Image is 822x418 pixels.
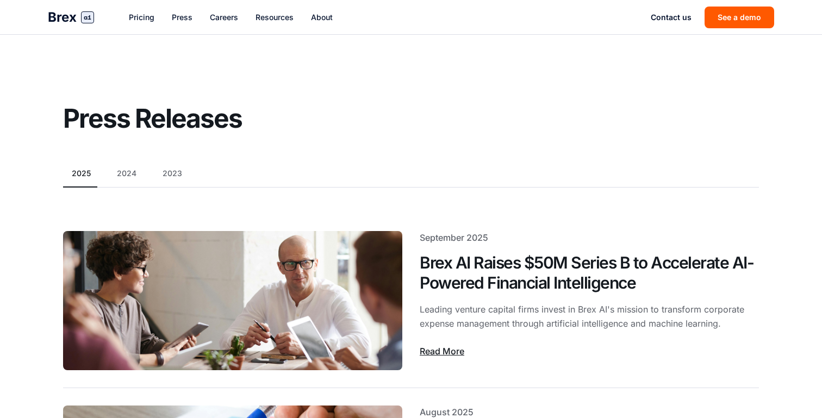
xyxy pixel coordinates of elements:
[63,168,99,179] button: 2025
[420,345,464,358] a: Read More
[420,253,759,294] h2: Brex AI Raises $50M Series B to Accelerate AI-Powered Financial Intelligence
[63,231,402,370] img: Brex AI Raises $50M Series B to Accelerate AI-Powered Financial Intelligence
[210,12,238,23] a: Careers
[48,9,94,26] a: Brexai
[172,12,192,23] a: Press
[256,12,294,23] a: Resources
[129,12,154,23] a: Pricing
[420,302,759,330] p: Leading venture capital firms invest in Brex AI's mission to transform corporate expense manageme...
[81,11,94,23] span: ai
[108,168,145,179] button: 2024
[311,12,333,23] a: About
[420,231,759,244] div: September 2025
[48,9,77,26] span: Brex
[63,104,759,133] h1: Press Releases
[705,7,774,28] button: See a demo
[651,12,692,23] a: Contact us
[154,168,191,179] button: 2023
